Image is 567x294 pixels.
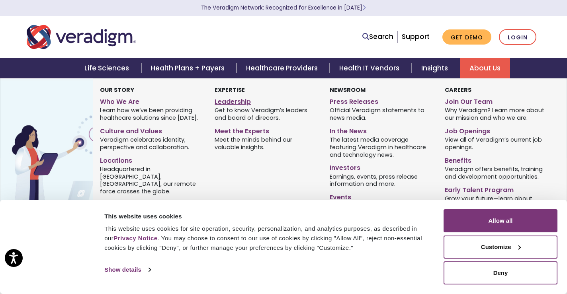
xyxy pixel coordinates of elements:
[100,136,203,151] span: Veradigm celebrates identity, perspective and collaboration.
[330,172,433,188] span: Earnings, events, press release information and more.
[100,95,203,106] a: Who We Are
[444,236,557,259] button: Customize
[215,95,318,106] a: Leadership
[445,154,548,165] a: Benefits
[75,58,141,78] a: Life Sciences
[215,136,318,151] span: Meet the minds behind our valuable insights.
[445,183,548,195] a: Early Talent Program
[330,124,433,136] a: In the News
[27,24,136,50] img: Veradigm logo
[445,95,548,106] a: Join Our Team
[412,58,460,78] a: Insights
[215,86,245,94] strong: Expertise
[499,29,536,45] a: Login
[0,78,129,218] img: Vector image of Veradigm’s Story
[330,136,433,159] span: The latest media coverage featuring Veradigm in healthcare and technology news.
[141,58,237,78] a: Health Plans + Payers
[445,194,548,210] span: Grow your future—learn about Veradigm’s internship program.
[104,212,434,221] div: This website uses cookies
[445,86,471,94] strong: Careers
[113,235,157,241] a: Privacy Notice
[445,165,548,180] span: Veradigm offers benefits, training and development opportunities.
[330,95,433,106] a: Press Releases
[330,86,366,94] strong: Newsroom
[100,154,203,165] a: Locations
[445,136,548,151] span: View all of Veradigm’s current job openings.
[445,124,548,136] a: Job Openings
[330,161,433,172] a: Investors
[215,106,318,122] span: Get to know Veradigm’s leaders and board of direcors.
[444,261,557,284] button: Deny
[100,86,134,94] strong: Our Story
[442,29,491,45] a: Get Demo
[100,106,203,122] span: Learn how we’ve been providing healthcare solutions since [DATE].
[100,165,203,195] span: Headquartered in [GEOGRAPHIC_DATA], [GEOGRAPHIC_DATA], our remote force crosses the globe.
[237,58,330,78] a: Healthcare Providers
[104,224,434,253] div: This website uses cookies for site operation, security, personalization, and analytics purposes, ...
[330,190,433,202] a: Events
[330,58,411,78] a: Health IT Vendors
[460,58,510,78] a: About Us
[330,106,433,122] span: Official Veradigm statements to news media.
[104,264,151,276] a: Show details
[445,106,548,122] span: Why Veradigm? Learn more about our mission and who we are.
[215,124,318,136] a: Meet the Experts
[402,32,430,41] a: Support
[362,4,366,12] span: Learn More
[100,198,203,209] a: Veradigm Network
[100,124,203,136] a: Culture and Values
[444,209,557,232] button: Allow all
[362,31,393,42] a: Search
[201,4,366,12] a: The Veradigm Network: Recognized for Excellence in [DATE]Learn More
